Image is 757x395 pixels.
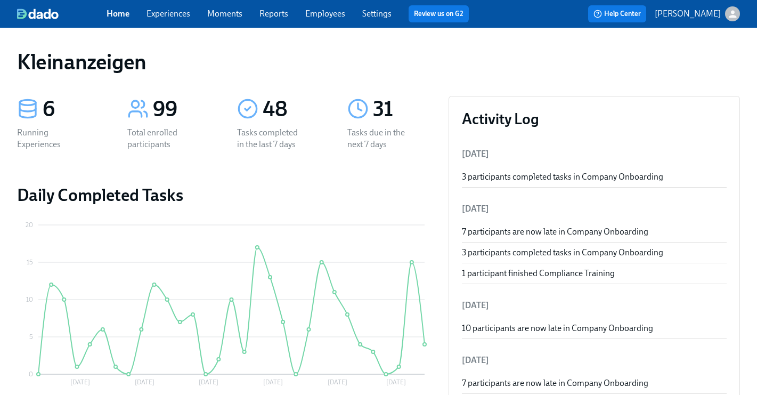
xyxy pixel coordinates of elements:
[29,370,33,378] tspan: 0
[70,378,90,386] tspan: [DATE]
[328,378,347,386] tspan: [DATE]
[17,9,107,19] a: dado
[462,226,727,238] div: 7 participants are now late in Company Onboarding
[263,378,283,386] tspan: [DATE]
[17,49,146,75] h1: Kleinanzeigen
[199,378,218,386] tspan: [DATE]
[305,9,345,19] a: Employees
[263,96,322,123] div: 48
[347,127,416,150] div: Tasks due in the next 7 days
[462,149,489,159] span: [DATE]
[17,127,85,150] div: Running Experiences
[655,6,740,21] button: [PERSON_NAME]
[462,323,727,334] div: 10 participants are now late in Company Onboarding
[259,9,288,19] a: Reports
[27,259,33,266] tspan: 15
[237,127,305,150] div: Tasks completed in the last 7 days
[593,9,641,19] span: Help Center
[26,296,33,303] tspan: 10
[153,96,212,123] div: 99
[107,9,129,19] a: Home
[146,9,190,19] a: Experiences
[462,109,727,128] h3: Activity Log
[26,221,33,229] tspan: 20
[17,9,59,19] img: dado
[462,293,727,318] li: [DATE]
[207,9,242,19] a: Moments
[462,348,727,373] li: [DATE]
[373,96,432,123] div: 31
[386,378,406,386] tspan: [DATE]
[462,247,727,259] div: 3 participants completed tasks in Company Onboarding
[462,171,727,183] div: 3 participants completed tasks in Company Onboarding
[135,378,154,386] tspan: [DATE]
[127,127,196,150] div: Total enrolled participants
[43,96,102,123] div: 6
[362,9,392,19] a: Settings
[588,5,646,22] button: Help Center
[409,5,469,22] button: Review us on G2
[17,184,432,206] h2: Daily Completed Tasks
[462,268,727,279] div: 1 participant finished Compliance Training
[462,377,727,389] div: 7 participants are now late in Company Onboarding
[414,9,463,19] a: Review us on G2
[655,8,721,20] p: [PERSON_NAME]
[462,196,727,222] li: [DATE]
[29,333,33,341] tspan: 5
